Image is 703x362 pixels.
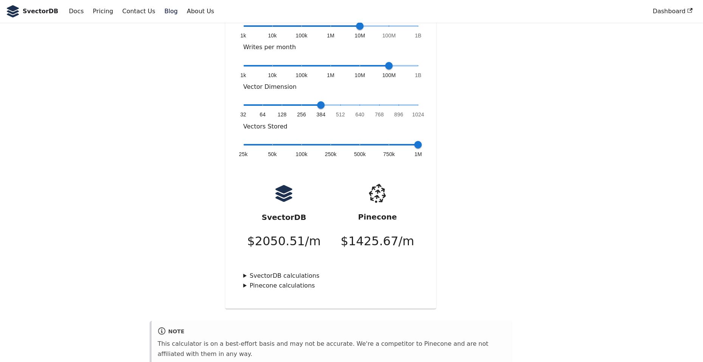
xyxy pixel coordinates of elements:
img: SvectorDB Logo [6,5,20,17]
a: SvectorDB LogoSvectorDB [6,5,58,17]
span: 896 [394,111,403,118]
span: 100k [296,150,307,158]
strong: SvectorDB [262,213,306,222]
span: 64 [260,111,266,118]
span: 768 [375,111,384,118]
a: About Us [182,5,218,18]
span: 1M [327,71,334,79]
p: Writes per month [243,42,418,52]
span: 100k [296,71,307,79]
p: $ 2050.51 /m [247,231,321,251]
summary: Pinecone calculations [243,281,418,291]
b: SvectorDB [23,6,58,16]
span: 1B [415,71,421,79]
span: 1B [415,32,421,39]
span: 128 [278,111,287,118]
span: 100M [382,71,396,79]
span: 10M [355,32,365,39]
span: 10k [268,32,277,39]
span: 1M [415,150,422,158]
a: Dashboard [648,5,697,18]
span: 1024 [412,111,424,118]
span: 750k [383,150,395,158]
span: 250k [325,150,336,158]
span: 640 [355,111,364,118]
p: $ 1425.67 /m [341,231,414,251]
p: Vector Dimension [243,82,418,92]
p: Vectors Stored [243,122,418,131]
p: This calculator is on a best-effort basis and may not be accurate. We're a competitor to Pinecone... [158,339,506,359]
span: 1M [327,32,334,39]
strong: Pinecone [358,212,397,221]
div: note [158,327,506,337]
span: 25k [239,150,248,158]
span: 512 [336,111,345,118]
span: 50k [268,150,277,158]
span: 10M [355,71,365,79]
img: logo.svg [274,184,293,203]
span: 500k [354,150,366,158]
a: Pricing [88,5,118,18]
span: 384 [316,111,325,118]
a: Docs [64,5,88,18]
span: 1k [240,71,246,79]
a: Contact Us [118,5,159,18]
span: 100k [296,32,307,39]
span: 10k [268,71,277,79]
span: 1k [240,32,246,39]
span: 32 [240,111,246,118]
a: Blog [160,5,182,18]
span: 256 [297,111,306,118]
span: 100M [382,32,396,39]
summary: SvectorDB calculations [243,271,418,281]
img: pinecone.png [363,179,392,207]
